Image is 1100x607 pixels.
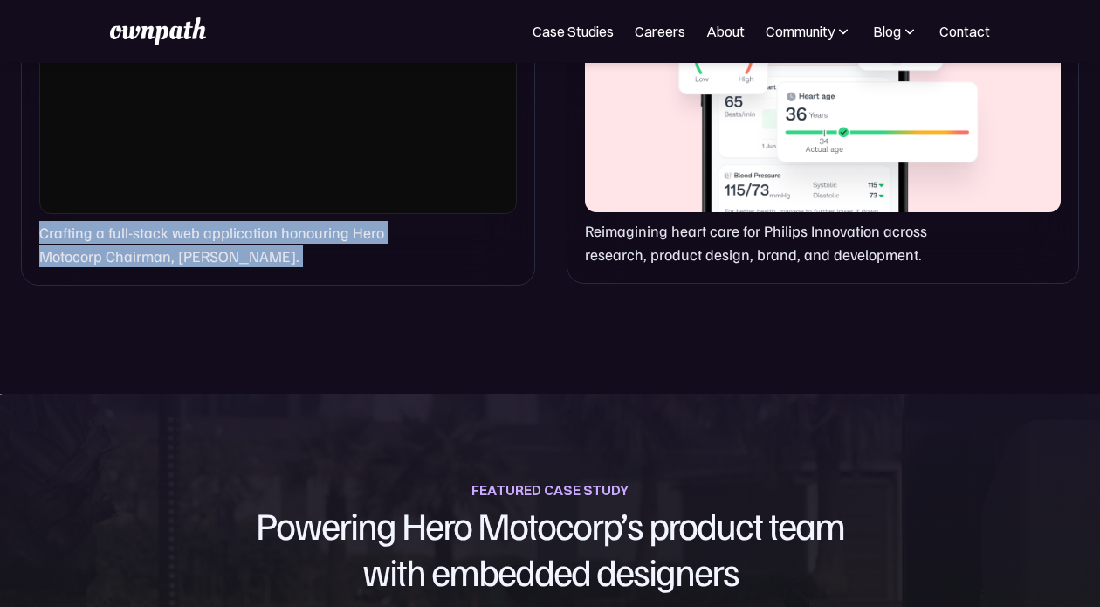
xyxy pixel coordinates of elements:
p: Crafting a full-stack web application honouring Hero Motocorp Chairman, [PERSON_NAME]. [39,221,397,267]
div: FEATURED CASE STUDY [471,478,629,502]
p: Reimagining heart care for Philips Innovation across research, product design, brand, and develop... [585,219,966,266]
h1: Powering Hero Motocorp’s product team with embedded designers [110,502,990,595]
a: Contact [939,21,990,42]
div: Community [766,21,852,42]
a: Case Studies [533,21,614,42]
a: About [706,21,745,42]
div: Community [766,21,835,42]
div: Blog [873,21,918,42]
a: Careers [635,21,685,42]
div: Blog [873,21,901,42]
